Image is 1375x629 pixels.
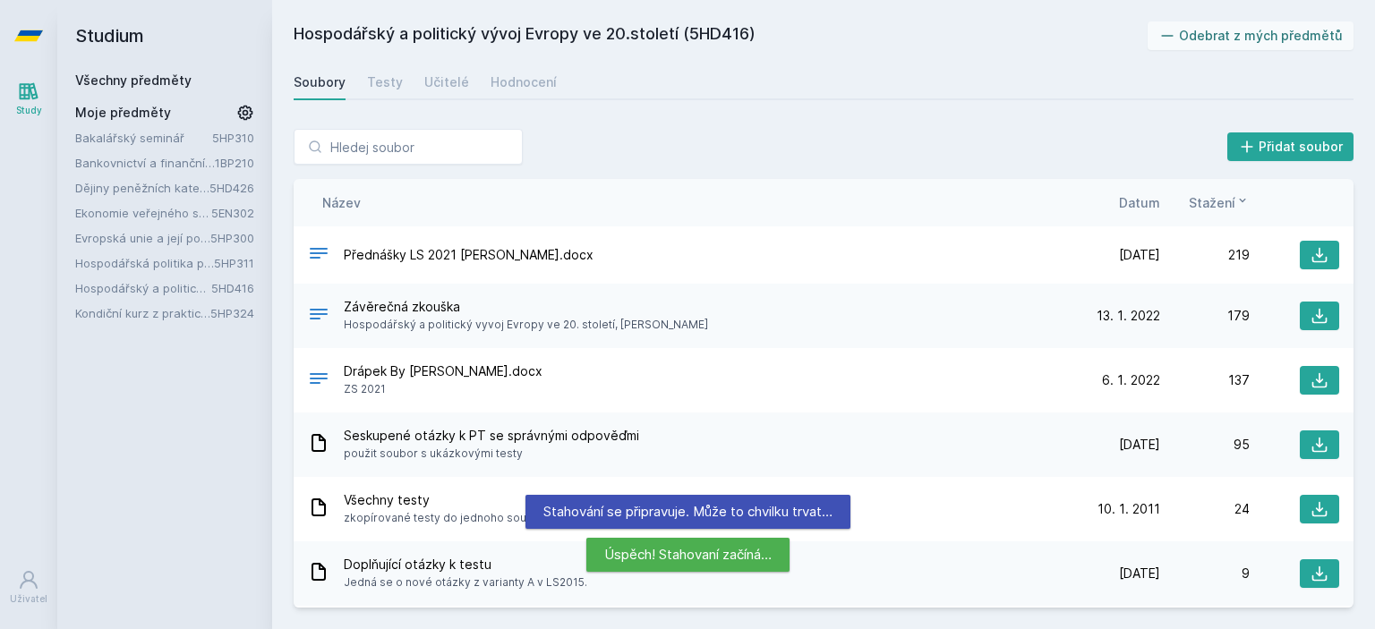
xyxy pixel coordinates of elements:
a: Učitelé [424,64,469,100]
span: ZS 2021 [344,380,542,398]
div: Uživatel [10,592,47,606]
button: Stažení [1189,193,1250,212]
span: Stažení [1189,193,1235,212]
div: 24 [1160,500,1250,518]
div: Study [16,104,42,117]
span: Moje předměty [75,104,171,122]
a: 5HD426 [209,181,254,195]
span: zkopírované testy do jednoho souboru+správné odpovědi [344,509,657,527]
h2: Hospodářský a politický vývoj Evropy ve 20.století (5HD416) [294,21,1148,50]
span: [DATE] [1119,436,1160,454]
a: Bakalářský seminář [75,129,212,147]
button: Přidat soubor [1227,132,1354,161]
a: 5HD416 [211,281,254,295]
span: 10. 1. 2011 [1097,500,1160,518]
span: Přednášky LS 2021 [PERSON_NAME].docx [344,246,594,264]
a: Všechny předměty [75,72,192,88]
input: Hledej soubor [294,129,523,165]
span: 13. 1. 2022 [1097,307,1160,325]
div: Stahování se připravuje. Může to chvilku trvat… [525,495,850,529]
div: Učitelé [424,73,469,91]
a: Kondiční kurz z praktické hospodářské politiky [75,304,210,322]
div: 179 [1160,307,1250,325]
a: Dějiny peněžních kategorií a institucí [75,179,209,197]
a: 1BP210 [215,156,254,170]
a: 5HP300 [210,231,254,245]
div: DOCX [308,242,329,268]
a: Uživatel [4,560,54,615]
span: [DATE] [1119,246,1160,264]
a: 5EN302 [211,206,254,220]
div: 9 [1160,565,1250,582]
a: Hospodářský a politický vývoj Evropy ve 20.století [75,279,211,297]
a: Soubory [294,64,346,100]
a: 5HP311 [214,256,254,270]
a: 5HP324 [210,306,254,320]
div: Úspěch! Stahovaní začíná… [586,538,790,572]
span: Jedná se o nové otázky z varianty A v LS2015. [344,574,587,591]
div: Testy [367,73,403,91]
button: Odebrat z mých předmětů [1148,21,1354,50]
a: Bankovnictví a finanční instituce [75,154,215,172]
span: Hospodářský a politický vyvoj Evropy ve 20. století, [PERSON_NAME] [344,316,708,334]
span: [DATE] [1119,565,1160,582]
div: 95 [1160,436,1250,454]
span: použit soubor s ukázkovými testy [344,445,639,463]
div: DOCX [308,368,329,394]
div: .DOCX [308,303,329,329]
div: Soubory [294,73,346,91]
span: 6. 1. 2022 [1102,371,1160,389]
button: Datum [1119,193,1160,212]
div: Hodnocení [491,73,557,91]
span: Všechny testy [344,491,657,509]
a: 5HP310 [212,131,254,145]
span: Seskupené otázky k PT se správnými odpověďmi [344,427,639,445]
div: 137 [1160,371,1250,389]
a: Hospodářská politika pro země bohaté na přírodní zdroje [75,254,214,272]
a: Testy [367,64,403,100]
span: Drápek By [PERSON_NAME].docx [344,362,542,380]
a: Study [4,72,54,126]
div: 219 [1160,246,1250,264]
a: Ekonomie veřejného sektoru [75,204,211,222]
span: Závěrečná zkouška [344,298,708,316]
a: Hodnocení [491,64,557,100]
a: Evropská unie a její politiky [75,229,210,247]
span: Doplňující otázky k testu [344,556,587,574]
button: Název [322,193,361,212]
